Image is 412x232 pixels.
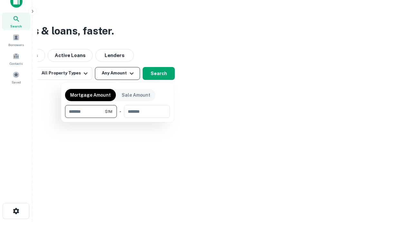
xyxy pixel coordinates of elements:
[380,180,412,211] iframe: Chat Widget
[70,92,111,99] p: Mortgage Amount
[105,109,112,114] span: $1M
[119,105,121,118] div: -
[122,92,150,99] p: Sale Amount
